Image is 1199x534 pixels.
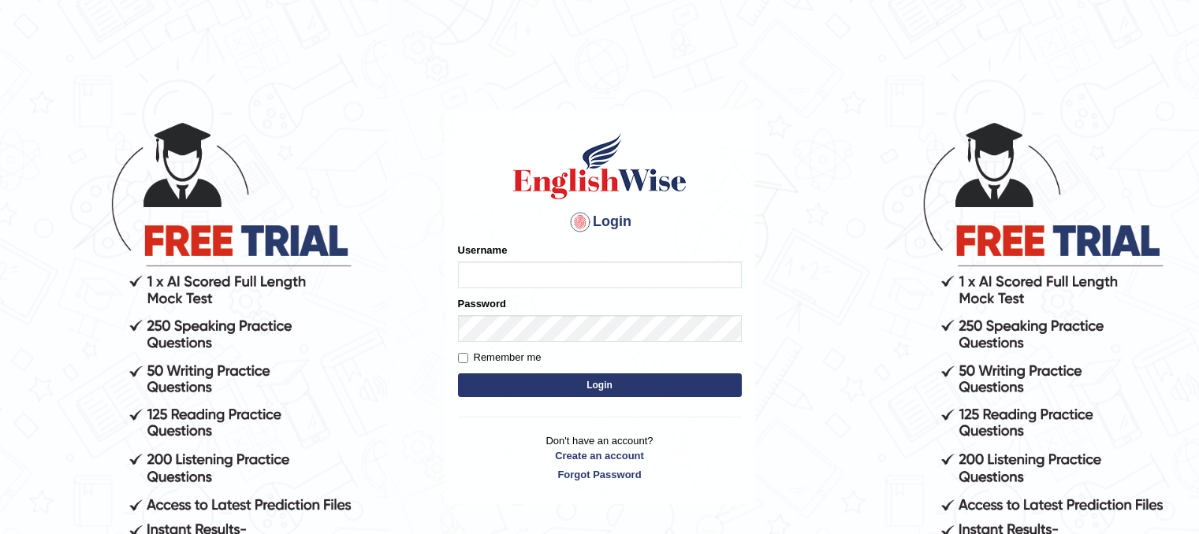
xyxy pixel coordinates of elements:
h4: Login [458,210,742,235]
label: Password [458,296,506,311]
img: Logo of English Wise sign in for intelligent practice with AI [510,131,690,202]
a: Forgot Password [458,467,742,482]
label: Remember me [458,350,542,365]
a: Create an account [458,448,742,463]
p: Don't have an account? [458,433,742,482]
button: Login [458,373,742,397]
input: Remember me [458,353,468,363]
label: Username [458,243,508,258]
